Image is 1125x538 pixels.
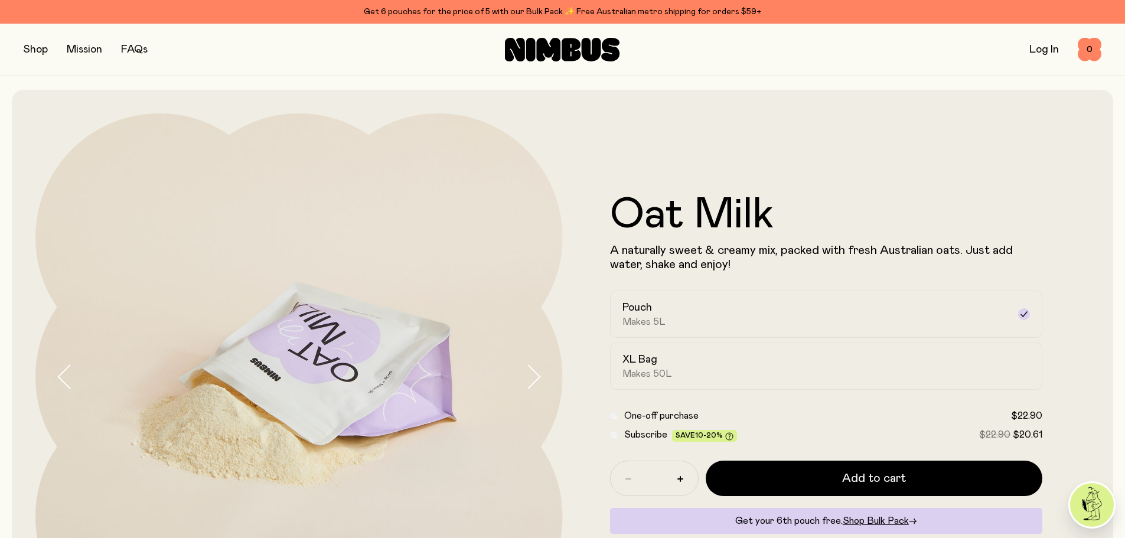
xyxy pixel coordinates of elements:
span: $22.90 [1011,411,1042,420]
p: A naturally sweet & creamy mix, packed with fresh Australian oats. Just add water, shake and enjoy! [610,243,1043,272]
span: $20.61 [1013,430,1042,439]
span: Makes 50L [622,368,672,380]
span: 10-20% [695,432,723,439]
span: Add to cart [842,470,906,487]
a: Shop Bulk Pack→ [843,516,917,526]
div: Get 6 pouches for the price of 5 with our Bulk Pack ✨ Free Australian metro shipping for orders $59+ [24,5,1101,19]
h1: Oat Milk [610,194,1043,236]
h2: Pouch [622,301,652,315]
img: agent [1070,483,1114,527]
a: Mission [67,44,102,55]
button: 0 [1078,38,1101,61]
h2: XL Bag [622,353,657,367]
a: FAQs [121,44,148,55]
button: Add to cart [706,461,1043,496]
span: Save [676,432,733,441]
a: Log In [1029,44,1059,55]
div: Get your 6th pouch free. [610,508,1043,534]
span: Shop Bulk Pack [843,516,909,526]
span: Makes 5L [622,316,666,328]
span: $22.90 [979,430,1010,439]
span: One-off purchase [624,411,699,420]
span: Subscribe [624,430,667,439]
